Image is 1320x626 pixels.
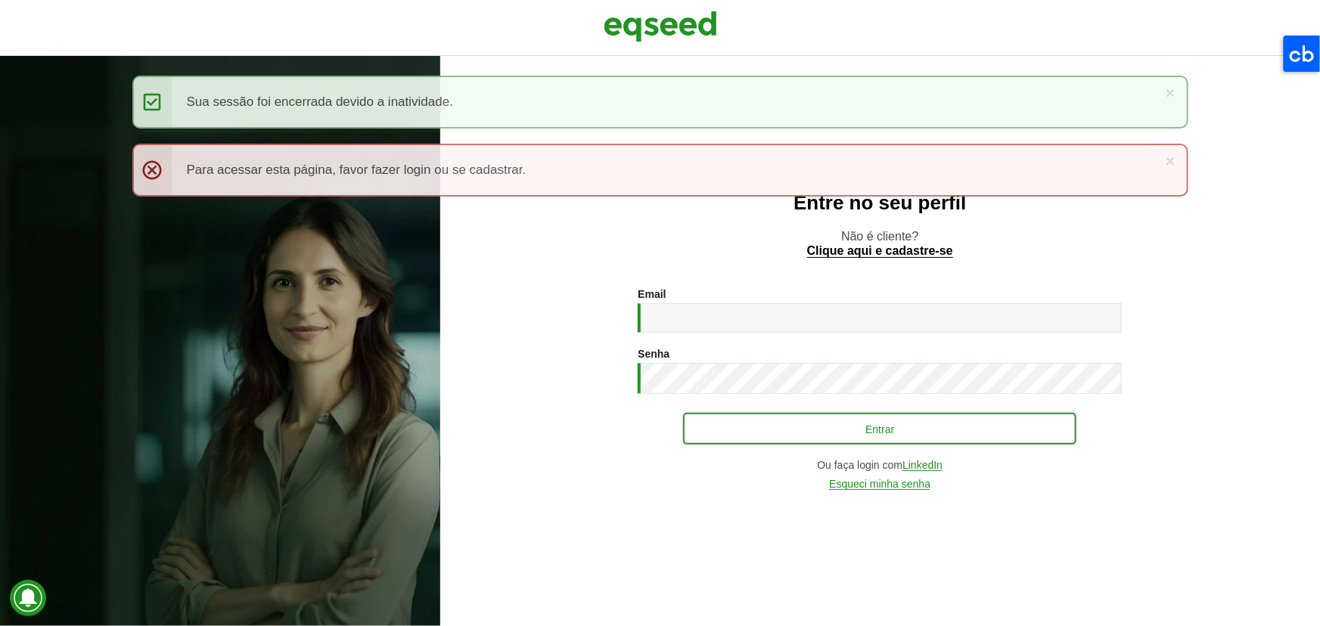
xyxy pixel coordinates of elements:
a: Esqueci minha senha [829,479,930,490]
div: Ou faça login com [638,460,1122,471]
h2: Entre no seu perfil [471,192,1290,214]
a: × [1166,85,1175,101]
a: LinkedIn [902,460,943,471]
div: Para acessar esta página, favor fazer login ou se cadastrar. [132,144,1188,197]
label: Email [638,289,666,299]
label: Senha [638,349,669,359]
div: Sua sessão foi encerrada devido a inatividade. [132,76,1188,129]
a: Clique aqui e cadastre-se [807,245,953,258]
a: × [1166,153,1175,169]
p: Não é cliente? [471,229,1290,258]
button: Entrar [683,413,1076,445]
img: EqSeed Logo [604,8,717,45]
